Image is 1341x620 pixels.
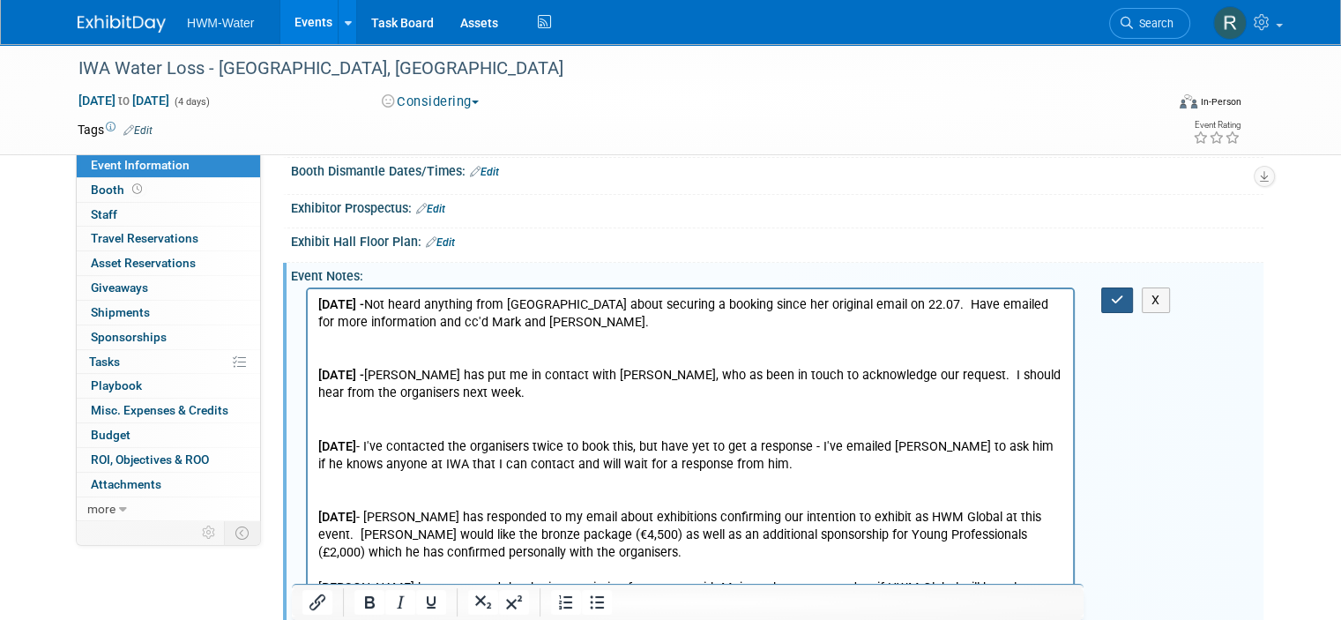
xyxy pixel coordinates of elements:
[354,590,384,615] button: Bold
[77,473,260,497] a: Attachments
[1069,92,1241,118] div: Event Format
[582,590,612,615] button: Bullet list
[77,203,260,227] a: Staff
[499,590,529,615] button: Superscript
[91,280,148,295] span: Giveaways
[77,374,260,398] a: Playbook
[91,256,196,270] span: Asset Reservations
[77,350,260,374] a: Tasks
[302,590,332,615] button: Insert/edit link
[291,228,1263,251] div: Exhibit Hall Floor Plan:
[1200,95,1241,108] div: In-Person
[77,227,260,250] a: Travel Reservations
[91,207,117,221] span: Staff
[91,183,145,197] span: Booth
[77,301,260,325] a: Shipments
[91,378,142,392] span: Playbook
[291,158,1263,181] div: Booth Dismantle Dates/Times:
[72,53,1143,85] div: IWA Water Loss - [GEOGRAPHIC_DATA], [GEOGRAPHIC_DATA]
[91,158,190,172] span: Event Information
[91,452,209,467] span: ROI, Objectives & ROO
[87,502,115,516] span: more
[291,195,1263,218] div: Exhibitor Prospectus:
[78,93,170,108] span: [DATE] [DATE]
[187,16,254,30] span: HWM-Water
[1109,8,1190,39] a: Search
[77,325,260,349] a: Sponsorships
[77,497,260,521] a: more
[91,305,150,319] span: Shipments
[468,590,498,615] button: Subscript
[173,96,210,108] span: (4 days)
[470,166,499,178] a: Edit
[385,590,415,615] button: Italic
[225,521,261,544] td: Toggle Event Tabs
[1213,6,1247,40] img: Rhys Salkeld
[78,15,166,33] img: ExhibitDay
[416,203,445,215] a: Edit
[416,590,446,615] button: Underline
[91,477,161,491] span: Attachments
[1193,121,1240,130] div: Event Rating
[426,236,455,249] a: Edit
[77,448,260,472] a: ROI, Objectives & ROO
[1142,288,1170,313] button: X
[551,590,581,615] button: Numbered list
[291,263,1263,285] div: Event Notes:
[376,93,486,111] button: Considering
[123,124,153,137] a: Edit
[91,403,228,417] span: Misc. Expenses & Credits
[77,276,260,300] a: Giveaways
[77,153,260,177] a: Event Information
[1133,17,1173,30] span: Search
[91,231,198,245] span: Travel Reservations
[77,423,260,447] a: Budget
[1180,94,1197,108] img: Format-Inperson.png
[115,93,132,108] span: to
[91,428,130,442] span: Budget
[77,399,260,422] a: Misc. Expenses & Credits
[91,330,167,344] span: Sponsorships
[129,183,145,196] span: Booth not reserved yet
[194,521,225,544] td: Personalize Event Tab Strip
[77,178,260,202] a: Booth
[78,121,153,138] td: Tags
[89,355,120,369] span: Tasks
[77,251,260,275] a: Asset Reservations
